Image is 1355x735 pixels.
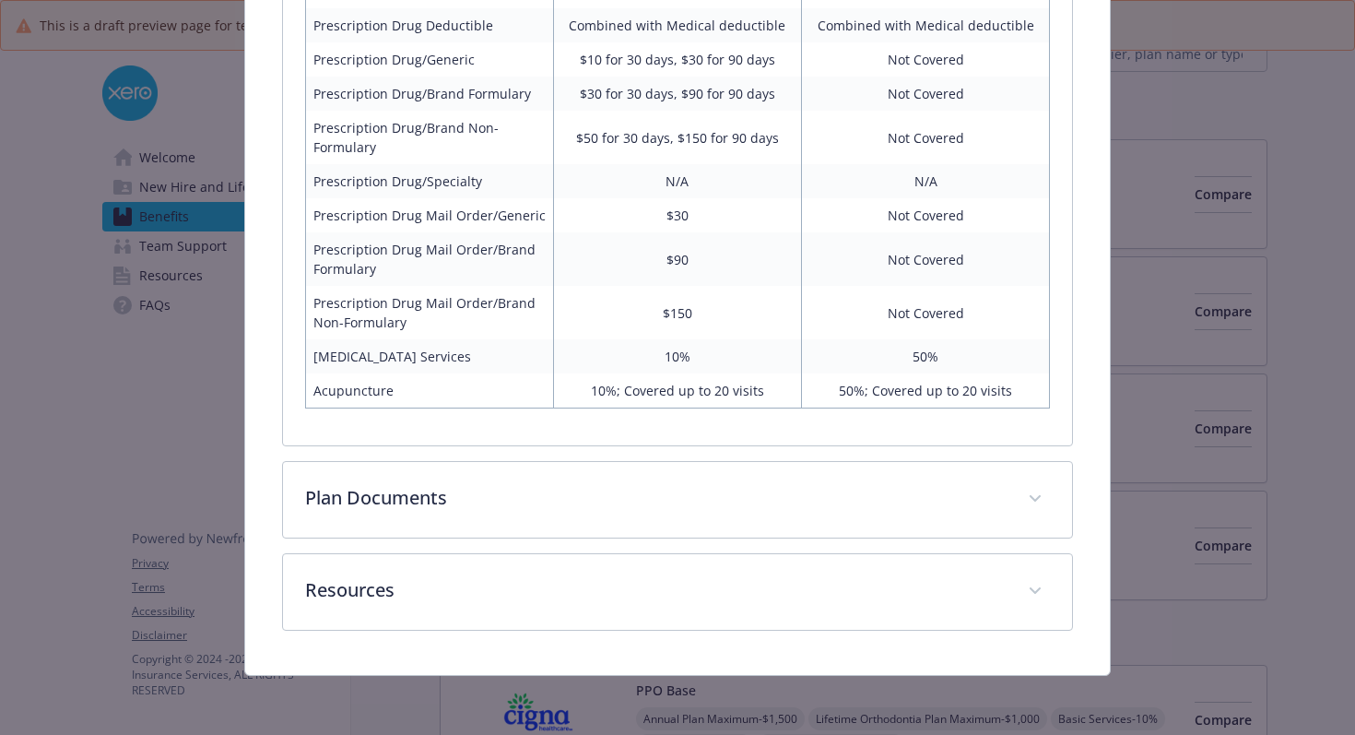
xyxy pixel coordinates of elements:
td: Not Covered [802,198,1050,232]
td: 50%; Covered up to 20 visits [802,373,1050,409]
td: Not Covered [802,286,1050,339]
td: Prescription Drug Mail Order/Generic [305,198,553,232]
td: Prescription Drug Deductible [305,8,553,42]
td: Prescription Drug/Brand Formulary [305,77,553,111]
td: Not Covered [802,232,1050,286]
td: $90 [553,232,801,286]
td: $150 [553,286,801,339]
td: 10%; Covered up to 20 visits [553,373,801,409]
td: Prescription Drug Mail Order/Brand Formulary [305,232,553,286]
td: N/A [802,164,1050,198]
td: $30 [553,198,801,232]
td: Prescription Drug/Specialty [305,164,553,198]
div: Plan Documents [283,462,1073,538]
td: 10% [553,339,801,373]
p: Resources [305,576,1007,604]
td: Prescription Drug Mail Order/Brand Non-Formulary [305,286,553,339]
td: Prescription Drug/Brand Non-Formulary [305,111,553,164]
td: Not Covered [802,77,1050,111]
td: N/A [553,164,801,198]
td: $30 for 30 days, $90 for 90 days [553,77,801,111]
td: Not Covered [802,111,1050,164]
td: $10 for 30 days, $30 for 90 days [553,42,801,77]
div: Resources [283,554,1073,630]
td: $50 for 30 days, $150 for 90 days [553,111,801,164]
td: [MEDICAL_DATA] Services [305,339,553,373]
td: Combined with Medical deductible [802,8,1050,42]
p: Plan Documents [305,484,1007,512]
td: 50% [802,339,1050,373]
td: Prescription Drug/Generic [305,42,553,77]
td: Not Covered [802,42,1050,77]
td: Acupuncture [305,373,553,409]
td: Combined with Medical deductible [553,8,801,42]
